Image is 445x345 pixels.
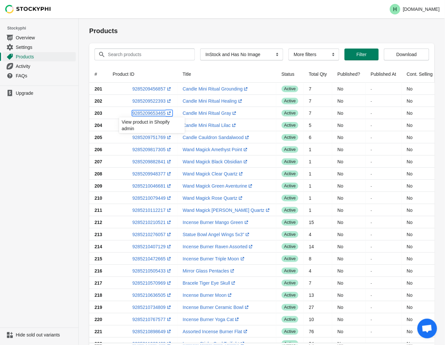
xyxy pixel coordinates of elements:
[95,98,102,104] span: 202
[332,313,365,325] td: No
[183,268,236,274] a: Mirror Glass Pentacles(opens a new window)
[332,216,365,228] td: No
[108,49,183,60] input: Search products
[282,328,298,335] span: active
[345,49,379,60] button: Filter
[282,304,298,311] span: active
[132,305,172,310] a: 9285210734809(opens a new window)
[107,66,177,83] th: Product ID
[371,147,372,152] small: -
[304,228,332,240] td: 4
[3,331,76,340] a: Hide sold out variants
[183,159,249,164] a: Wand Magick Black Obsidian(opens a new window)
[332,180,365,192] td: No
[16,44,74,51] span: Settings
[132,220,172,225] a: 9285210210521(opens a new window)
[132,183,172,189] a: 9285210046681(opens a new window)
[282,134,298,141] span: active
[95,195,102,201] span: 210
[132,98,172,104] a: 9285209522393(opens a new window)
[183,98,244,104] a: Candle Mini Ritual Healing(opens a new window)
[95,111,102,116] span: 203
[282,243,298,250] span: active
[132,111,172,116] a: 9285209653465(opens a new window)
[371,208,372,212] small: -
[304,131,332,143] td: 6
[371,305,372,309] small: -
[95,135,102,140] span: 205
[132,317,172,322] a: 9285210767577(opens a new window)
[183,111,238,116] a: Candle Mini Ritual Gray(opens a new window)
[402,301,438,313] td: No
[371,123,372,127] small: -
[282,158,298,165] span: active
[132,171,172,176] a: 9285209948377(opens a new window)
[183,147,249,152] a: Wand Magick Amethyst Point(opens a new window)
[16,90,74,96] span: Upgrade
[16,332,74,338] span: Hide sold out variants
[402,253,438,265] td: No
[183,232,251,237] a: Statue Bowl Angel Wings 5x3"(opens a new window)
[332,277,365,289] td: No
[371,220,372,224] small: -
[183,135,250,140] a: Candle Cauldron Sandalwood(opens a new window)
[3,61,76,71] a: Activity
[332,143,365,155] td: No
[183,86,249,91] a: Candle Mini Ritual Grounding(opens a new window)
[371,232,372,236] small: -
[282,110,298,116] span: active
[402,289,438,301] td: No
[282,122,298,129] span: active
[89,26,434,35] h1: Products
[371,87,372,91] small: -
[403,7,440,12] p: [DOMAIN_NAME]
[371,244,372,249] small: -
[332,204,365,216] td: No
[282,280,298,286] span: active
[282,98,298,104] span: active
[132,135,172,140] a: 9285209751769(opens a new window)
[276,66,304,83] th: Status
[183,195,244,201] a: Wand Magick Rose Quartz(opens a new window)
[332,240,365,253] td: No
[16,34,74,41] span: Overview
[282,219,298,226] span: active
[402,180,438,192] td: No
[304,66,332,83] th: Total Qty
[387,3,442,16] button: Avatar with initials H[DOMAIN_NAME]
[178,66,276,83] th: Title
[132,256,172,261] a: 9285210472665(opens a new window)
[371,293,372,297] small: -
[282,195,298,201] span: active
[402,66,438,83] th: Cont. Selling
[332,66,365,83] th: Published?
[95,280,102,286] span: 217
[183,329,249,334] a: Assorted Incense Burner Flat(opens a new window)
[402,265,438,277] td: No
[371,135,372,139] small: -
[356,52,367,57] span: Filter
[95,268,102,274] span: 216
[332,301,365,313] td: No
[304,155,332,168] td: 1
[95,208,102,213] span: 211
[366,66,402,83] th: Published At
[7,25,78,31] span: Stockyphi
[132,208,172,213] a: 9285210112217(opens a new window)
[16,72,74,79] span: FAQs
[332,289,365,301] td: No
[132,244,172,249] a: 9285210407129(opens a new window)
[95,220,102,225] span: 212
[132,86,172,91] a: 9285209456857(opens a new window)
[132,232,172,237] a: 9285210276057(opens a new window)
[132,268,172,274] a: 9285210505433(opens a new window)
[332,253,365,265] td: No
[402,325,438,337] td: No
[304,265,332,277] td: 4
[371,329,372,334] small: -
[402,131,438,143] td: No
[332,155,365,168] td: No
[402,240,438,253] td: No
[304,180,332,192] td: 1
[332,131,365,143] td: No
